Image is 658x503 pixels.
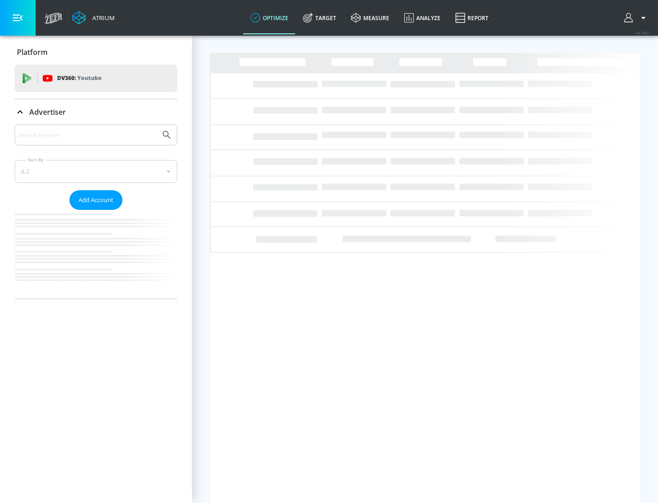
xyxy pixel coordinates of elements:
[15,64,177,92] div: DV360: Youtube
[397,1,448,34] a: Analyze
[77,73,101,83] p: Youtube
[29,107,66,117] p: Advertiser
[448,1,496,34] a: Report
[15,160,177,183] div: A-Z
[26,157,46,163] label: Sort By
[89,14,115,22] div: Atrium
[57,73,101,83] p: DV360:
[18,129,157,141] input: Search by name
[243,1,296,34] a: optimize
[344,1,397,34] a: measure
[15,39,177,65] div: Platform
[636,30,649,35] span: v 4.24.0
[296,1,344,34] a: Target
[72,11,115,25] a: Atrium
[15,124,177,299] div: Advertiser
[17,47,48,57] p: Platform
[15,99,177,125] div: Advertiser
[79,195,113,205] span: Add Account
[69,190,122,210] button: Add Account
[15,210,177,299] nav: list of Advertiser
